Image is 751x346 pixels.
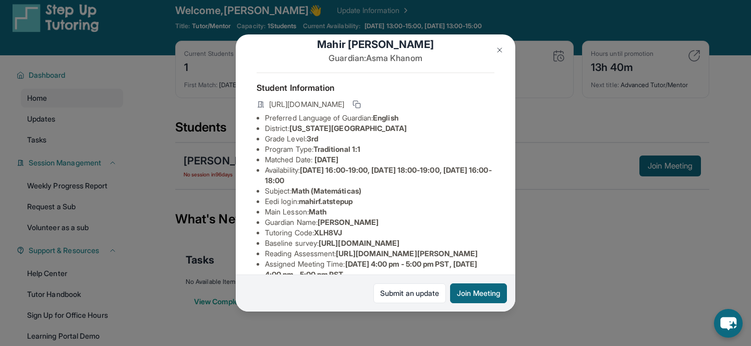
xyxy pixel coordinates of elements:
li: Main Lesson : [265,207,494,217]
span: [US_STATE][GEOGRAPHIC_DATA] [289,124,407,133]
span: Math (Matemáticas) [292,186,361,195]
li: Matched Date: [265,154,494,165]
span: [URL][DOMAIN_NAME][PERSON_NAME] [336,249,478,258]
li: Grade Level: [265,134,494,144]
li: Assigned Meeting Time : [265,259,494,280]
button: Join Meeting [450,283,507,303]
li: Subject : [265,186,494,196]
span: [DATE] [314,155,338,164]
span: 3rd [307,134,318,143]
a: Submit an update [373,283,446,303]
li: Guardian Name : [265,217,494,228]
img: Close Icon [495,46,504,54]
button: Copy link [350,98,363,111]
li: Baseline survey : [265,238,494,248]
li: Tutoring Code : [265,228,494,238]
li: District: [265,123,494,134]
span: [DATE] 16:00-19:00, [DATE] 18:00-19:00, [DATE] 16:00-18:00 [265,165,492,185]
span: [PERSON_NAME] [318,218,379,226]
p: Guardian: Asma Khanom [257,52,494,64]
span: mahirf.atstepup [299,197,353,206]
li: Eedi login : [265,196,494,207]
span: English [373,113,398,122]
li: Availability: [265,165,494,186]
button: chat-button [714,309,743,338]
li: Program Type: [265,144,494,154]
h4: Student Information [257,81,494,94]
span: [URL][DOMAIN_NAME] [269,99,344,110]
span: [DATE] 4:00 pm - 5:00 pm PST, [DATE] 4:00 pm - 5:00 pm PST [265,259,477,279]
li: Preferred Language of Guardian: [265,113,494,123]
span: XLH8VJ [314,228,342,237]
span: [URL][DOMAIN_NAME] [319,238,399,247]
h1: Mahir [PERSON_NAME] [257,37,494,52]
span: Traditional 1:1 [313,145,360,153]
span: Math [309,207,326,216]
li: Reading Assessment : [265,248,494,259]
